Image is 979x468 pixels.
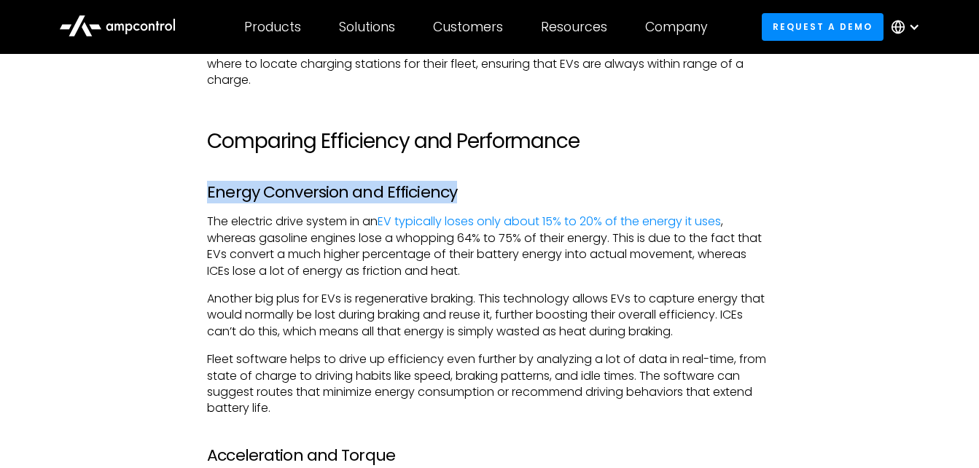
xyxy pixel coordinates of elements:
div: Company [645,19,708,35]
div: Customers [433,19,503,35]
p: Another big plus for EVs is regenerative braking. This technology allows EVs to capture energy th... [207,291,772,340]
div: Resources [541,19,607,35]
p: , as well as forecasting future needs. This means fleet managers can strategically plan where to ... [207,23,772,89]
div: Solutions [339,19,395,35]
h2: Comparing Efficiency and Performance [207,129,772,154]
p: Fleet software helps to drive up efficiency even further by analyzing a lot of data in real-time,... [207,351,772,417]
a: EV typically loses only about 15% to 20% of the energy it uses [378,213,721,230]
h3: Acceleration and Torque [207,446,772,465]
a: Request a demo [762,13,884,40]
h3: Energy Conversion and Efficiency [207,183,772,202]
div: Products [244,19,301,35]
p: The electric drive system in an , whereas gasoline engines lose a whopping 64% to 75% of their en... [207,214,772,279]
